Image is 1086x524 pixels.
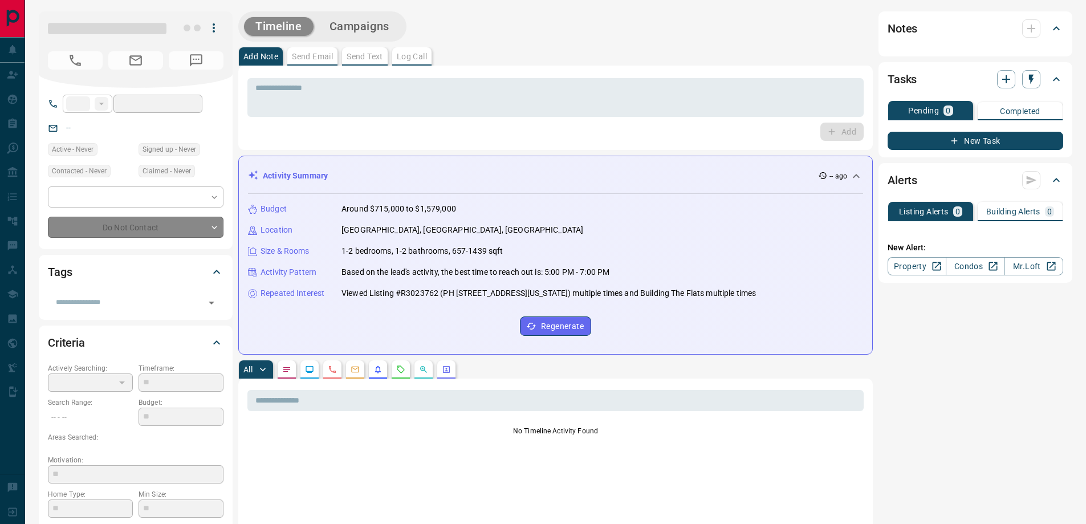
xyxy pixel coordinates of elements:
[899,208,949,216] p: Listing Alerts
[48,489,133,499] p: Home Type:
[261,266,316,278] p: Activity Pattern
[829,171,847,181] p: -- ago
[351,365,360,374] svg: Emails
[946,107,950,115] p: 0
[888,257,946,275] a: Property
[888,70,917,88] h2: Tasks
[48,455,223,465] p: Motivation:
[946,257,1004,275] a: Condos
[52,165,107,177] span: Contacted - Never
[341,266,609,278] p: Based on the lead's activity, the best time to reach out is: 5:00 PM - 7:00 PM
[139,489,223,499] p: Min Size:
[48,217,223,238] div: Do Not Contact
[48,432,223,442] p: Areas Searched:
[888,242,1063,254] p: New Alert:
[520,316,591,336] button: Regenerate
[244,17,314,36] button: Timeline
[282,365,291,374] svg: Notes
[48,363,133,373] p: Actively Searching:
[52,144,93,155] span: Active - Never
[48,334,85,352] h2: Criteria
[888,66,1063,93] div: Tasks
[48,397,133,408] p: Search Range:
[48,51,103,70] span: No Number
[888,19,917,38] h2: Notes
[261,245,310,257] p: Size & Rooms
[248,165,863,186] div: Activity Summary-- ago
[204,295,219,311] button: Open
[48,263,72,281] h2: Tags
[243,365,253,373] p: All
[419,365,428,374] svg: Opportunities
[908,107,939,115] p: Pending
[1047,208,1052,216] p: 0
[1004,257,1063,275] a: Mr.Loft
[48,408,133,426] p: -- - --
[442,365,451,374] svg: Agent Actions
[341,245,503,257] p: 1-2 bedrooms, 1-2 bathrooms, 657-1439 sqft
[66,123,71,132] a: --
[1000,107,1040,115] p: Completed
[108,51,163,70] span: No Email
[888,15,1063,42] div: Notes
[396,365,405,374] svg: Requests
[888,166,1063,194] div: Alerts
[341,224,583,236] p: [GEOGRAPHIC_DATA], [GEOGRAPHIC_DATA], [GEOGRAPHIC_DATA]
[169,51,223,70] span: No Number
[341,203,456,215] p: Around $715,000 to $1,579,000
[305,365,314,374] svg: Lead Browsing Activity
[341,287,756,299] p: Viewed Listing #R3023762 (PH [STREET_ADDRESS][US_STATE]) multiple times and Building The Flats mu...
[243,52,278,60] p: Add Note
[986,208,1040,216] p: Building Alerts
[48,258,223,286] div: Tags
[143,144,196,155] span: Signed up - Never
[328,365,337,374] svg: Calls
[247,426,864,436] p: No Timeline Activity Found
[261,203,287,215] p: Budget
[263,170,328,182] p: Activity Summary
[888,171,917,189] h2: Alerts
[261,224,292,236] p: Location
[318,17,401,36] button: Campaigns
[261,287,324,299] p: Repeated Interest
[373,365,383,374] svg: Listing Alerts
[143,165,191,177] span: Claimed - Never
[139,397,223,408] p: Budget:
[888,132,1063,150] button: New Task
[48,329,223,356] div: Criteria
[139,363,223,373] p: Timeframe:
[955,208,960,216] p: 0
